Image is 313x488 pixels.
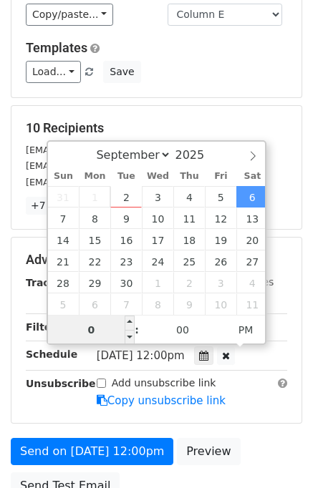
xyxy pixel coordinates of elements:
[142,208,173,229] span: September 10, 2025
[26,61,81,83] a: Load...
[205,229,236,250] span: September 19, 2025
[142,293,173,315] span: October 8, 2025
[142,250,173,272] span: September 24, 2025
[173,293,205,315] span: October 9, 2025
[205,208,236,229] span: September 12, 2025
[26,252,287,268] h5: Advanced
[236,186,268,208] span: September 6, 2025
[177,438,240,465] a: Preview
[171,148,223,162] input: Year
[79,272,110,293] span: September 29, 2025
[173,272,205,293] span: October 2, 2025
[236,172,268,181] span: Sat
[48,172,80,181] span: Sun
[110,172,142,181] span: Tue
[142,186,173,208] span: September 3, 2025
[48,208,80,229] span: September 7, 2025
[142,272,173,293] span: October 1, 2025
[205,250,236,272] span: September 26, 2025
[236,272,268,293] span: October 4, 2025
[26,40,87,55] a: Templates
[79,293,110,315] span: October 6, 2025
[26,4,113,26] a: Copy/paste...
[26,197,80,215] a: +7 more
[97,349,185,362] span: [DATE] 12:00pm
[48,250,80,272] span: September 21, 2025
[173,186,205,208] span: September 4, 2025
[79,208,110,229] span: September 8, 2025
[26,321,62,333] strong: Filters
[205,186,236,208] span: September 5, 2025
[48,293,80,315] span: October 5, 2025
[110,250,142,272] span: September 23, 2025
[112,376,216,391] label: Add unsubscribe link
[236,208,268,229] span: September 13, 2025
[110,186,142,208] span: September 2, 2025
[48,272,80,293] span: September 28, 2025
[241,419,313,488] iframe: Chat Widget
[142,172,173,181] span: Wed
[26,145,186,155] small: [EMAIL_ADDRESS][DOMAIN_NAME]
[11,438,173,465] a: Send on [DATE] 12:00pm
[79,172,110,181] span: Mon
[48,316,135,344] input: Hour
[236,229,268,250] span: September 20, 2025
[110,208,142,229] span: September 9, 2025
[26,378,96,389] strong: Unsubscribe
[79,229,110,250] span: September 15, 2025
[110,272,142,293] span: September 30, 2025
[26,277,74,288] strong: Tracking
[26,120,287,136] h5: 10 Recipients
[135,316,139,344] span: :
[205,172,236,181] span: Fri
[48,229,80,250] span: September 14, 2025
[226,316,266,344] span: Click to toggle
[97,394,226,407] a: Copy unsubscribe link
[205,272,236,293] span: October 3, 2025
[173,250,205,272] span: September 25, 2025
[103,61,140,83] button: Save
[139,316,226,344] input: Minute
[48,186,80,208] span: August 31, 2025
[236,250,268,272] span: September 27, 2025
[26,348,77,360] strong: Schedule
[110,293,142,315] span: October 7, 2025
[173,229,205,250] span: September 18, 2025
[236,293,268,315] span: October 11, 2025
[205,293,236,315] span: October 10, 2025
[26,160,186,171] small: [EMAIL_ADDRESS][DOMAIN_NAME]
[173,208,205,229] span: September 11, 2025
[26,177,186,187] small: [EMAIL_ADDRESS][DOMAIN_NAME]
[79,250,110,272] span: September 22, 2025
[173,172,205,181] span: Thu
[110,229,142,250] span: September 16, 2025
[79,186,110,208] span: September 1, 2025
[142,229,173,250] span: September 17, 2025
